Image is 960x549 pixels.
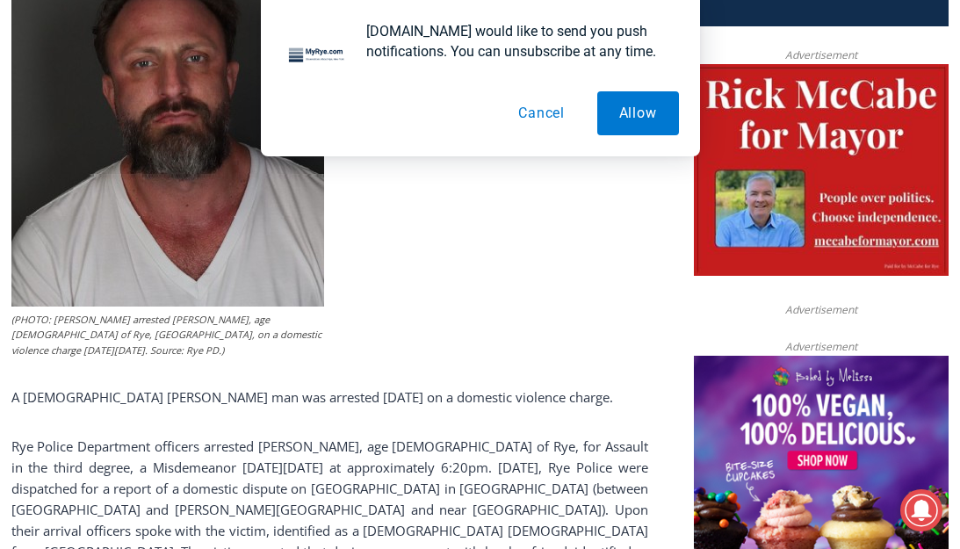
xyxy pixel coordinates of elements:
span: Advertisement [768,338,875,355]
span: Intern @ [DOMAIN_NAME] [459,175,814,214]
a: Intern @ [DOMAIN_NAME] [422,170,851,219]
p: A [DEMOGRAPHIC_DATA] [PERSON_NAME] man was arrested [DATE] on a domestic violence charge. [11,386,648,408]
img: notification icon [282,21,352,91]
button: Cancel [496,91,587,135]
div: "The first chef I interviewed talked about coming to [GEOGRAPHIC_DATA] from [GEOGRAPHIC_DATA] in ... [444,1,830,170]
figcaption: (PHOTO: [PERSON_NAME] arrested [PERSON_NAME], age [DEMOGRAPHIC_DATA] of Rye, [GEOGRAPHIC_DATA], o... [11,312,324,358]
img: McCabe for Mayor [694,64,949,277]
div: [DOMAIN_NAME] would like to send you push notifications. You can unsubscribe at any time. [352,21,679,61]
button: Allow [597,91,679,135]
span: Advertisement [768,301,875,318]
